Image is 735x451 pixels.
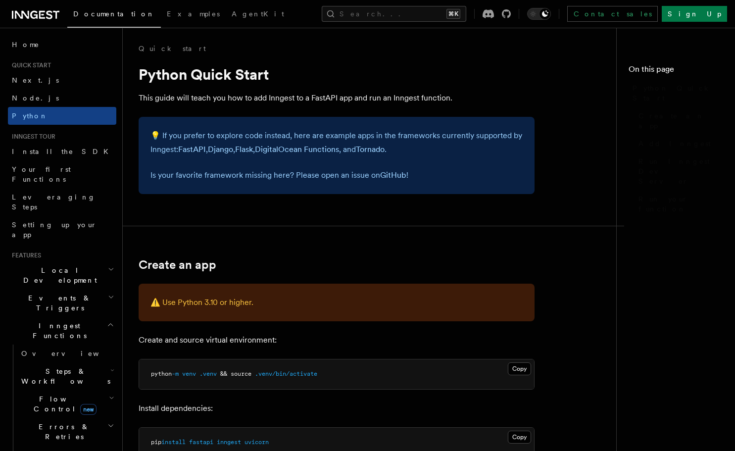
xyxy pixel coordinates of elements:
button: Steps & Workflows [17,362,116,390]
a: Create an app [635,107,723,135]
a: Create an app [139,258,216,272]
span: new [80,404,97,415]
a: Python Quick Start [629,79,723,107]
span: Events & Triggers [8,293,108,313]
a: Setting up your app [8,216,116,244]
a: GitHub [380,170,406,180]
p: 💡 If you prefer to explore code instead, here are example apps in the frameworks currently suppor... [150,129,523,156]
span: Create an app [638,111,723,131]
a: Your first Functions [8,160,116,188]
span: Overview [21,350,123,357]
h4: On this page [629,63,723,79]
span: venv [182,370,196,377]
span: Inngest Functions [8,321,107,341]
a: Documentation [67,3,161,28]
span: Quick start [8,61,51,69]
a: FastAPI [178,145,206,154]
span: Python [12,112,48,120]
a: Node.js [8,89,116,107]
span: Your first Functions [12,165,71,183]
span: Features [8,251,41,259]
a: Quick start [139,44,206,53]
span: pip [151,439,161,446]
span: source [231,370,251,377]
span: Home [12,40,40,50]
span: && [220,370,227,377]
span: python [151,370,172,377]
span: fastapi [189,439,213,446]
a: DigitalOcean Functions [255,145,339,154]
span: Install the SDK [12,148,114,155]
span: Run your function [638,194,723,214]
button: Events & Triggers [8,289,116,317]
span: Examples [167,10,220,18]
a: Run your function [635,190,723,218]
a: Run Inngest Dev Server [635,152,723,190]
a: Leveraging Steps [8,188,116,216]
span: .venv/bin/activate [255,370,317,377]
a: Home [8,36,116,53]
a: AgentKit [226,3,290,27]
kbd: ⌘K [446,9,460,19]
span: uvicorn [245,439,269,446]
span: Local Development [8,265,108,285]
a: Flask [235,145,253,154]
a: Django [208,145,233,154]
span: Run Inngest Dev Server [638,156,723,186]
a: Overview [17,345,116,362]
span: Next.js [12,76,59,84]
span: Python Quick Start [633,83,723,103]
button: Errors & Retries [17,418,116,446]
a: Install the SDK [8,143,116,160]
button: Toggle dark mode [527,8,551,20]
p: Is your favorite framework missing here? Please open an issue on ! [150,168,523,182]
span: Add Inngest [638,139,711,149]
p: This guide will teach you how to add Inngest to a FastAPI app and run an Inngest function. [139,91,535,105]
a: Python [8,107,116,125]
h1: Python Quick Start [139,65,535,83]
span: Steps & Workflows [17,366,110,386]
span: Flow Control [17,394,109,414]
a: Tornado [356,145,385,154]
span: Leveraging Steps [12,193,96,211]
button: Local Development [8,261,116,289]
span: AgentKit [232,10,284,18]
span: Node.js [12,94,59,102]
button: Copy [508,362,531,375]
a: Next.js [8,71,116,89]
button: Copy [508,431,531,444]
span: -m [172,370,179,377]
span: .venv [199,370,217,377]
a: Contact sales [567,6,658,22]
span: inngest [217,439,241,446]
a: Add Inngest [635,135,723,152]
p: ⚠️ Use Python 3.10 or higher. [150,296,523,309]
span: install [161,439,186,446]
button: Search...⌘K [322,6,466,22]
span: Documentation [73,10,155,18]
a: Sign Up [662,6,727,22]
button: Inngest Functions [8,317,116,345]
a: Examples [161,3,226,27]
p: Install dependencies: [139,401,535,415]
button: Flow Controlnew [17,390,116,418]
span: Inngest tour [8,133,55,141]
span: Setting up your app [12,221,97,239]
p: Create and source virtual environment: [139,333,535,347]
span: Errors & Retries [17,422,107,442]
